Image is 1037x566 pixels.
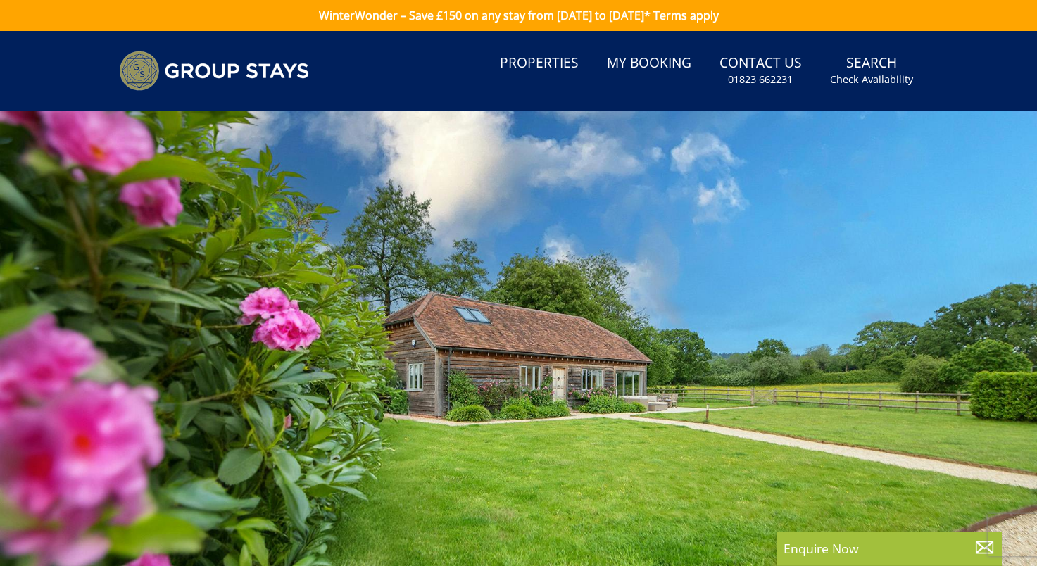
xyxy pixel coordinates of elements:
[824,48,919,94] a: SearchCheck Availability
[119,51,309,91] img: Group Stays
[494,48,584,80] a: Properties
[830,73,913,87] small: Check Availability
[601,48,697,80] a: My Booking
[728,73,793,87] small: 01823 662231
[784,539,995,558] p: Enquire Now
[714,48,807,94] a: Contact Us01823 662231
